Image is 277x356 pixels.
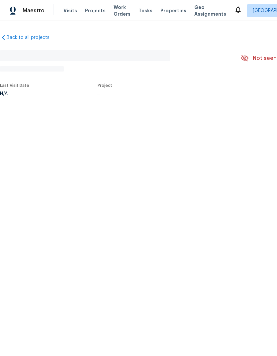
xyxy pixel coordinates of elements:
[98,91,225,96] div: ...
[85,7,106,14] span: Projects
[114,4,131,17] span: Work Orders
[98,84,112,88] span: Project
[138,8,152,13] span: Tasks
[23,7,45,14] span: Maestro
[63,7,77,14] span: Visits
[194,4,226,17] span: Geo Assignments
[160,7,186,14] span: Properties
